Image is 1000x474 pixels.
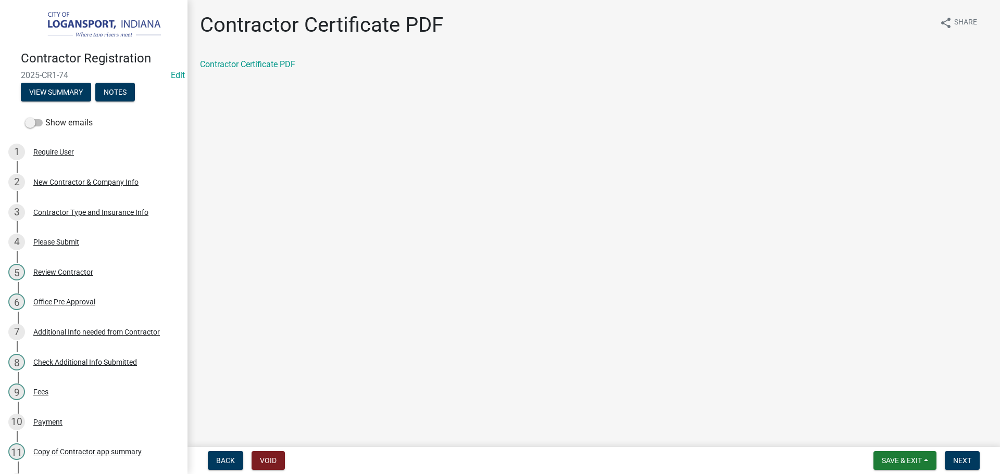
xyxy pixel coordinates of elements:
div: 4 [8,234,25,250]
button: Next [945,451,980,470]
div: 3 [8,204,25,221]
div: Please Submit [33,238,79,246]
div: 6 [8,293,25,310]
button: Save & Exit [873,451,936,470]
div: Review Contractor [33,268,93,276]
div: Contractor Type and Insurance Info [33,209,148,216]
div: Office Pre Approval [33,298,95,305]
div: 7 [8,324,25,340]
img: City of Logansport, Indiana [21,11,171,40]
button: shareShare [931,12,985,33]
button: Void [252,451,285,470]
wm-modal-confirm: Edit Application Number [171,70,185,80]
button: View Summary [21,83,91,101]
div: Check Additional Info Submitted [33,358,137,366]
a: Contractor Certificate PDF [200,59,295,69]
div: 10 [8,414,25,430]
div: Fees [33,388,48,395]
button: Notes [95,83,135,101]
div: Payment [33,418,63,426]
span: Save & Exit [882,456,922,465]
div: 1 [8,144,25,160]
div: 2 [8,174,25,190]
h1: Contractor Certificate PDF [200,12,443,37]
div: 8 [8,354,25,370]
span: Back [216,456,235,465]
div: Copy of Contractor app summary [33,448,142,455]
div: 9 [8,383,25,400]
div: 11 [8,443,25,460]
h4: Contractor Registration [21,51,179,66]
label: Show emails [25,117,93,129]
div: 5 [8,264,25,280]
div: Require User [33,148,74,156]
div: New Contractor & Company Info [33,178,139,186]
span: Share [954,17,977,29]
span: 2025-CR1-74 [21,70,167,80]
wm-modal-confirm: Summary [21,88,91,97]
div: Additional Info needed from Contractor [33,328,160,336]
button: Back [208,451,243,470]
i: share [940,17,952,29]
wm-modal-confirm: Notes [95,88,135,97]
a: Edit [171,70,185,80]
span: Next [953,456,971,465]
